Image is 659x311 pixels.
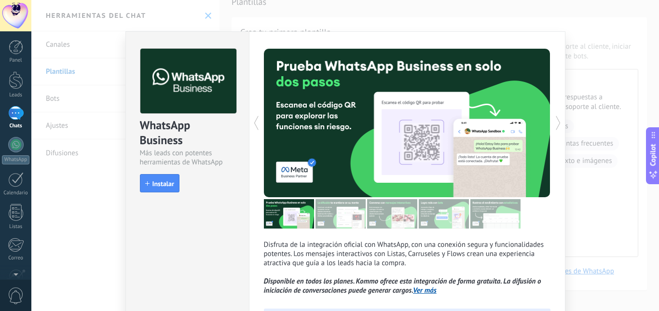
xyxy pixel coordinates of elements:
img: tour_image_7a4924cebc22ed9e3259523e50fe4fd6.png [264,199,314,229]
img: tour_image_62c9952fc9cf984da8d1d2aa2c453724.png [419,199,469,229]
button: Instalar [140,174,179,192]
a: Ver más [413,286,437,295]
div: WhatsApp [2,155,29,164]
span: Copilot [648,144,658,166]
div: WhatsApp Business [140,118,235,149]
img: tour_image_cc377002d0016b7ebaeb4dbe65cb2175.png [470,199,521,229]
span: Instalar [152,180,174,187]
p: Disfruta de la integración oficial con WhatsApp, con una conexión segura y funcionalidades potent... [264,240,550,295]
i: Disponible en todos los planes. Kommo ofrece esta integración de forma gratuita. La difusión o in... [264,277,541,295]
div: Correo [2,255,30,261]
img: logo_main.png [140,49,236,114]
div: Calendario [2,190,30,196]
div: Más leads con potentes herramientas de WhatsApp [140,149,235,167]
img: tour_image_1009fe39f4f058b759f0df5a2b7f6f06.png [367,199,417,229]
div: Panel [2,57,30,64]
div: Chats [2,123,30,129]
div: Leads [2,92,30,98]
div: Listas [2,224,30,230]
img: tour_image_cc27419dad425b0ae96c2716632553fa.png [316,199,366,229]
